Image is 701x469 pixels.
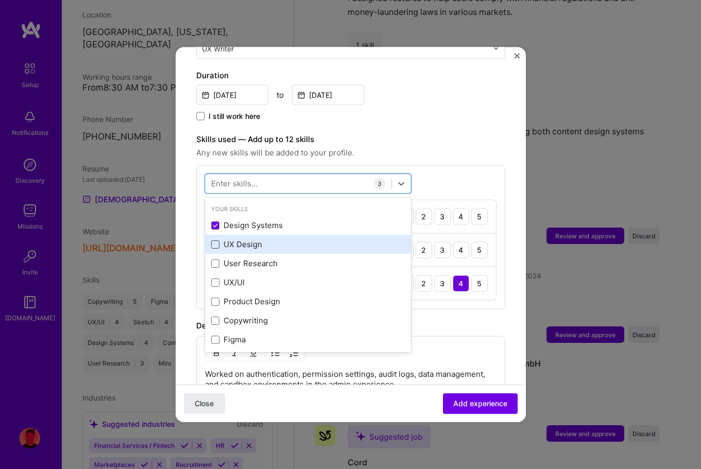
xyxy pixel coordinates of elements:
[453,398,507,409] span: Add experience
[211,296,405,307] div: Product Design
[453,241,469,258] div: 4
[205,203,411,214] div: Your Skills
[196,320,240,330] label: Description
[471,208,488,224] div: 5
[277,89,284,100] div: to
[434,241,451,258] div: 3
[211,239,405,250] div: UX Design
[231,349,239,357] img: Italic
[211,220,405,231] div: Design Systems
[211,334,405,345] div: Figma
[209,111,260,121] span: I still work here
[292,84,364,105] input: Date
[453,275,469,291] div: 4
[515,53,520,64] button: Close
[195,398,214,409] span: Close
[212,349,220,357] img: Bold
[211,258,405,269] div: User Research
[453,208,469,224] div: 4
[211,315,405,326] div: Copywriting
[374,178,385,189] div: 3
[271,349,280,357] img: UL
[249,349,258,357] img: Underline
[205,369,497,389] p: Worked on authentication, permission settings, audit logs, data management, and sandbox environme...
[264,346,265,359] img: Divider
[196,84,268,105] input: Date
[434,275,451,291] div: 3
[196,69,505,81] label: Duration
[416,241,432,258] div: 2
[434,208,451,224] div: 3
[493,45,499,51] img: drop icon
[184,393,225,414] button: Close
[196,133,505,145] label: Skills used — Add up to 12 skills
[290,349,298,357] img: OL
[211,178,258,189] div: Enter skills...
[471,275,488,291] div: 5
[416,208,432,224] div: 2
[471,241,488,258] div: 5
[211,277,405,288] div: UX/UI
[196,146,505,159] span: Any new skills will be added to your profile.
[443,393,518,414] button: Add experience
[416,275,432,291] div: 2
